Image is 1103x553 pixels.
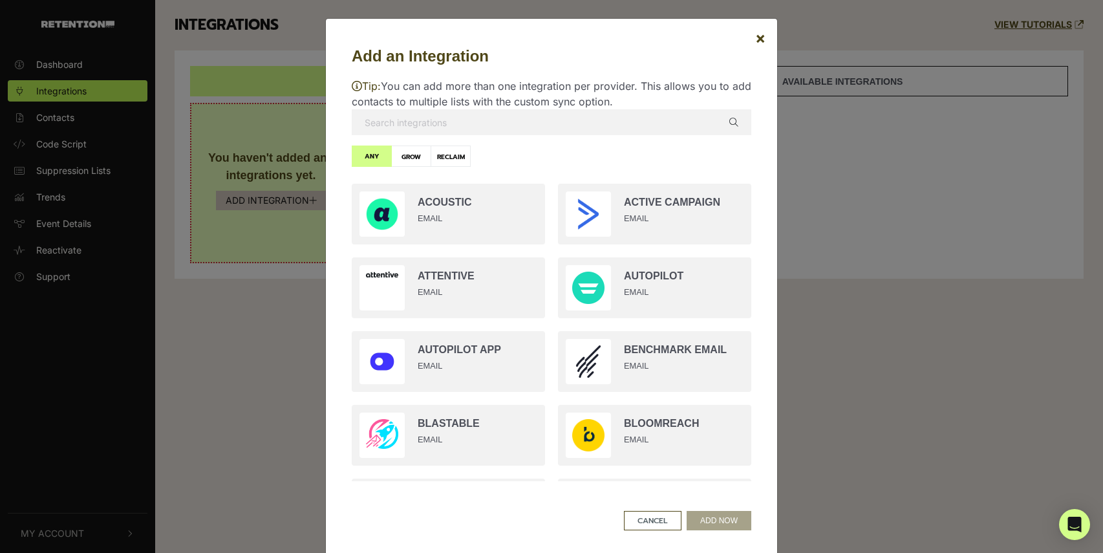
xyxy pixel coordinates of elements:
span: × [755,28,766,47]
span: Tip: [352,80,381,92]
label: RECLAIM [431,146,471,167]
input: Search integrations [352,109,751,135]
label: ANY [352,146,392,167]
label: GROW [391,146,431,167]
p: You can add more than one integration per provider. This allows you to add contacts to multiple l... [352,78,751,109]
button: Close [745,20,776,56]
h5: Add an Integration [352,45,751,68]
div: Open Intercom Messenger [1059,509,1090,540]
